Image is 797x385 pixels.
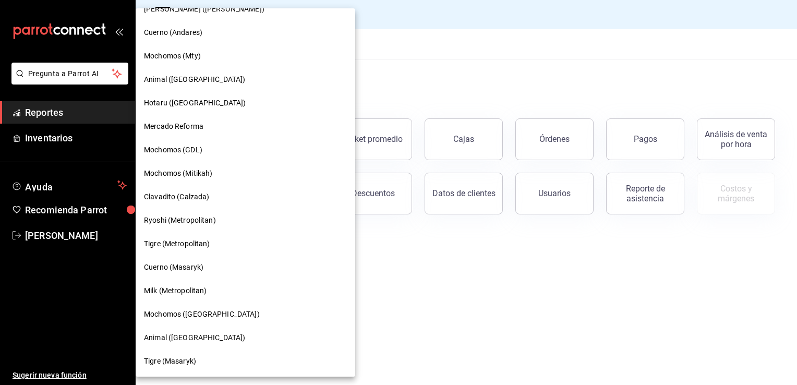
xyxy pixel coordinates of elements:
div: Tigre (Masaryk) [136,350,355,373]
div: Mochomos ([GEOGRAPHIC_DATA]) [136,303,355,326]
span: Cuerno (Andares) [144,27,202,38]
span: [PERSON_NAME] ([PERSON_NAME]) [144,4,264,15]
div: Hotaru ([GEOGRAPHIC_DATA]) [136,91,355,115]
span: Animal ([GEOGRAPHIC_DATA]) [144,332,245,343]
span: Milk (Metropolitan) [144,285,207,296]
span: Mochomos ([GEOGRAPHIC_DATA]) [144,309,260,320]
div: Animal ([GEOGRAPHIC_DATA]) [136,326,355,350]
span: Hotaru ([GEOGRAPHIC_DATA]) [144,98,246,109]
div: Cuerno (Masaryk) [136,256,355,279]
span: Clavadito (Calzada) [144,191,210,202]
span: Tigre (Metropolitan) [144,238,210,249]
div: Mercado Reforma [136,115,355,138]
span: Mochomos (Mitikah) [144,168,212,179]
span: Animal ([GEOGRAPHIC_DATA]) [144,74,245,85]
div: Animal ([GEOGRAPHIC_DATA]) [136,68,355,91]
span: Tigre (Masaryk) [144,356,196,367]
div: Clavadito (Calzada) [136,185,355,209]
div: Cuerno (Andares) [136,21,355,44]
span: Ryoshi (Metropolitan) [144,215,216,226]
div: Mochomos (GDL) [136,138,355,162]
div: Tigre (Metropolitan) [136,232,355,256]
span: Mochomos (GDL) [144,145,202,155]
div: Mochomos (Mitikah) [136,162,355,185]
span: Mochomos (Mty) [144,51,201,62]
span: Cuerno (Masaryk) [144,262,203,273]
div: Milk (Metropolitan) [136,279,355,303]
div: Ryoshi (Metropolitan) [136,209,355,232]
span: Mercado Reforma [144,121,203,132]
div: Mochomos (Mty) [136,44,355,68]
